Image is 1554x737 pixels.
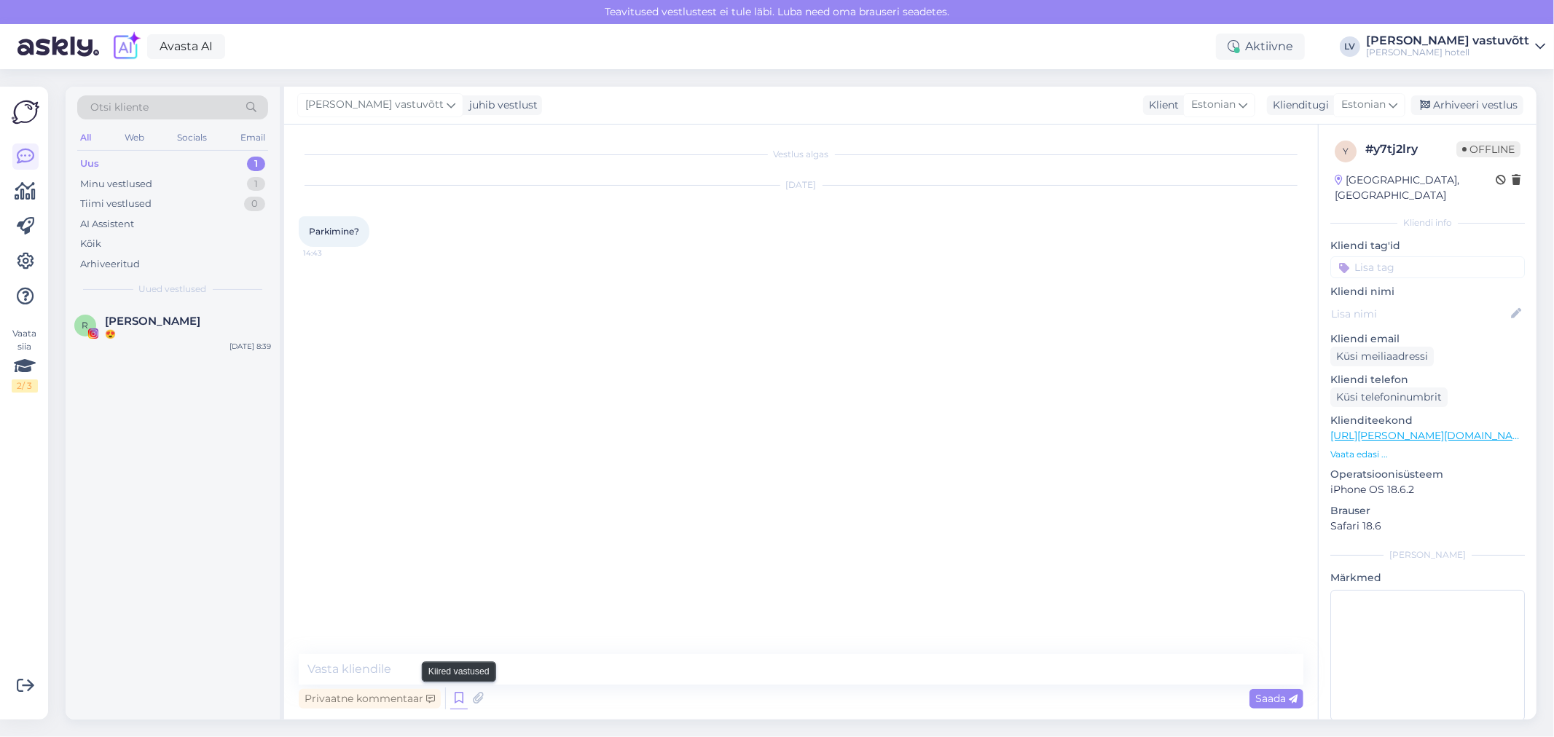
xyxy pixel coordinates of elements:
[80,237,101,251] div: Kõik
[1330,347,1434,366] div: Küsi meiliaadressi
[80,257,140,272] div: Arhiveeritud
[1330,467,1525,482] p: Operatsioonisüsteem
[1191,97,1236,113] span: Estonian
[77,128,94,147] div: All
[80,177,152,192] div: Minu vestlused
[139,283,207,296] span: Uued vestlused
[1340,36,1360,57] div: LV
[244,197,265,211] div: 0
[229,341,271,352] div: [DATE] 8:39
[1330,216,1525,229] div: Kliendi info
[1330,503,1525,519] p: Brauser
[1216,33,1305,60] div: Aktiivne
[463,98,538,113] div: juhib vestlust
[299,178,1303,192] div: [DATE]
[1366,35,1545,58] a: [PERSON_NAME] vastuvõtt[PERSON_NAME] hotell
[12,327,38,393] div: Vaata siia
[303,248,358,259] span: 14:43
[1341,97,1386,113] span: Estonian
[147,34,225,59] a: Avasta AI
[299,148,1303,161] div: Vestlus algas
[428,665,490,678] small: Kiired vastused
[80,217,134,232] div: AI Assistent
[105,315,200,328] span: Riina Märtson
[122,128,147,147] div: Web
[238,128,268,147] div: Email
[12,98,39,126] img: Askly Logo
[1456,141,1520,157] span: Offline
[90,100,149,115] span: Otsi kliente
[1330,284,1525,299] p: Kliendi nimi
[1366,47,1529,58] div: [PERSON_NAME] hotell
[1330,548,1525,561] div: [PERSON_NAME]
[12,379,38,393] div: 2 / 3
[1330,429,1531,442] a: [URL][PERSON_NAME][DOMAIN_NAME]
[174,128,210,147] div: Socials
[299,689,441,709] div: Privaatne kommentaar
[1330,331,1525,347] p: Kliendi email
[82,320,89,331] span: R
[1330,256,1525,278] input: Lisa tag
[1330,238,1525,253] p: Kliendi tag'id
[1143,98,1179,113] div: Klient
[1330,448,1525,461] p: Vaata edasi ...
[1330,387,1448,407] div: Küsi telefoninumbrit
[1331,306,1508,322] input: Lisa nimi
[1330,570,1525,586] p: Märkmed
[1330,372,1525,387] p: Kliendi telefon
[105,328,271,341] div: 😍
[1343,146,1349,157] span: y
[1255,692,1298,705] span: Saada
[309,226,359,237] span: Parkimine?
[111,31,141,62] img: explore-ai
[1330,482,1525,497] p: iPhone OS 18.6.2
[1366,35,1529,47] div: [PERSON_NAME] vastuvõtt
[247,177,265,192] div: 1
[80,157,99,171] div: Uus
[1335,173,1496,203] div: [GEOGRAPHIC_DATA], [GEOGRAPHIC_DATA]
[1330,413,1525,428] p: Klienditeekond
[1365,141,1456,158] div: # y7tj2lry
[305,97,444,113] span: [PERSON_NAME] vastuvõtt
[247,157,265,171] div: 1
[1411,95,1523,115] div: Arhiveeri vestlus
[1330,519,1525,534] p: Safari 18.6
[80,197,152,211] div: Tiimi vestlused
[1267,98,1329,113] div: Klienditugi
